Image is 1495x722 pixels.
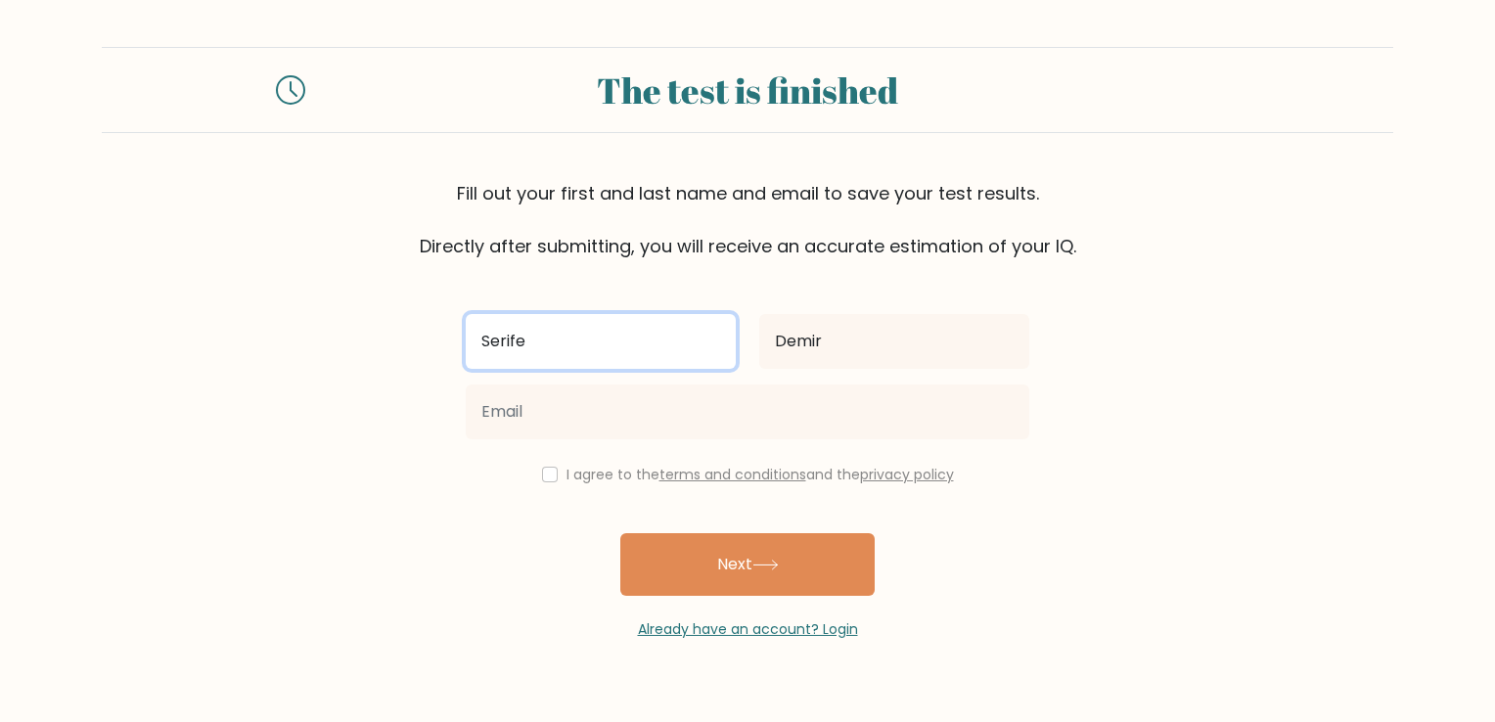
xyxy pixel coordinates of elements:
a: terms and conditions [659,465,806,484]
button: Next [620,533,875,596]
input: Email [466,384,1029,439]
a: privacy policy [860,465,954,484]
input: Last name [759,314,1029,369]
div: The test is finished [329,64,1166,116]
label: I agree to the and the [566,465,954,484]
input: First name [466,314,736,369]
a: Already have an account? Login [638,619,858,639]
div: Fill out your first and last name and email to save your test results. Directly after submitting,... [102,180,1393,259]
